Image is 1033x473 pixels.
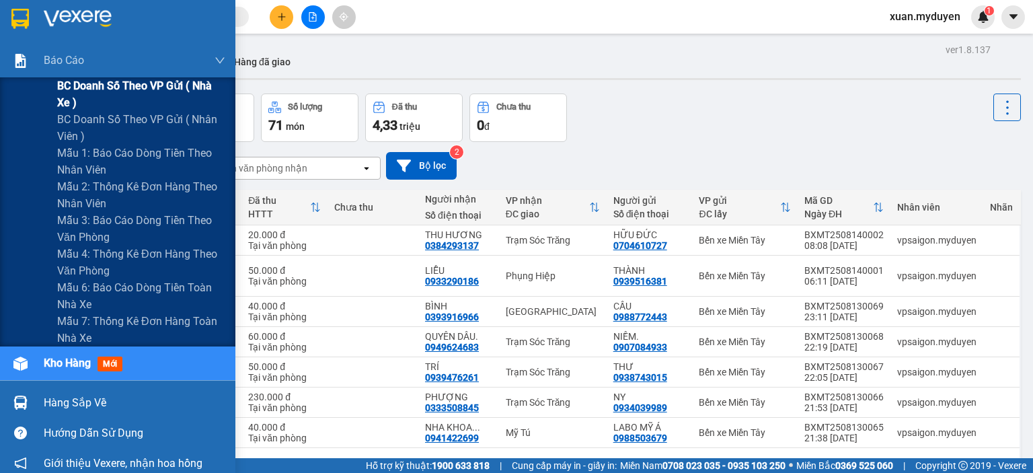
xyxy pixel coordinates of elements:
[44,52,84,69] span: Báo cáo
[500,458,502,473] span: |
[301,5,325,29] button: file-add
[958,461,968,470] span: copyright
[613,276,667,287] div: 0939516381
[44,393,225,413] div: Hàng sắp về
[57,111,225,145] span: BC doanh số theo VP gửi ( nhân viên )
[334,202,412,213] div: Chưa thu
[613,342,667,353] div: 0907084933
[248,402,321,413] div: Tại văn phòng
[339,12,348,22] span: aim
[248,342,321,353] div: Tại văn phòng
[248,276,321,287] div: Tại văn phòng
[425,392,492,402] div: PHƯỢNG
[699,195,779,206] div: VP gửi
[692,190,797,225] th: Toggle SortBy
[14,427,27,439] span: question-circle
[248,240,321,251] div: Tại văn phòng
[248,422,321,433] div: 40.000 đ
[399,121,420,132] span: triệu
[361,163,372,174] svg: open
[804,392,884,402] div: BXMT2508130066
[879,8,971,25] span: xuan.myduyen
[57,178,225,212] span: Mẫu 2: Thống kê đơn hàng theo nhân viên
[248,372,321,383] div: Tại văn phòng
[613,402,667,413] div: 0934039989
[432,460,490,471] strong: 1900 633 818
[288,102,322,112] div: Số lượng
[248,433,321,443] div: Tại văn phòng
[425,422,492,433] div: NHA KHOA TÂM ĐỨC
[804,433,884,443] div: 21:38 [DATE]
[506,195,589,206] div: VP nhận
[57,313,225,347] span: Mẫu 7: Thống kê đơn hàng toàn nhà xe
[11,9,29,29] img: logo-vxr
[977,11,989,23] img: icon-new-feature
[804,240,884,251] div: 08:08 [DATE]
[1007,11,1020,23] span: caret-down
[613,312,667,322] div: 0988772443
[506,270,600,281] div: Phụng Hiệp
[699,427,790,438] div: Bến xe Miền Tây
[897,397,977,408] div: vpsaigon.myduyen
[44,423,225,443] div: Hướng dẫn sử dụng
[506,367,600,377] div: Trạm Sóc Trăng
[620,458,786,473] span: Miền Nam
[223,46,301,78] button: Hàng đã giao
[286,121,305,132] span: món
[277,12,286,22] span: plus
[613,422,686,433] div: LABO MỸ Á
[990,202,1013,213] div: Nhãn
[662,460,786,471] strong: 0708 023 035 - 0935 103 250
[699,270,790,281] div: Bến xe Miền Tây
[804,301,884,312] div: BXMT2508130069
[804,342,884,353] div: 22:19 [DATE]
[44,357,91,369] span: Kho hàng
[699,397,790,408] div: Bến xe Miền Tây
[613,209,686,219] div: Số điện thoại
[804,209,873,219] div: Ngày ĐH
[699,367,790,377] div: Bến xe Miền Tây
[897,235,977,246] div: vpsaigon.myduyen
[804,331,884,342] div: BXMT2508130068
[425,433,479,443] div: 0941422699
[506,397,600,408] div: Trạm Sóc Trăng
[57,279,225,313] span: Mẫu 6: Báo cáo dòng tiền toàn nhà xe
[425,372,479,383] div: 0939476261
[386,152,457,180] button: Bộ lọc
[57,212,225,246] span: Mẫu 3: Báo cáo dòng tiền theo văn phòng
[425,240,479,251] div: 0384293137
[613,372,667,383] div: 0938743015
[613,361,686,372] div: THƯ
[512,458,617,473] span: Cung cấp máy in - giấy in:
[613,229,686,240] div: HỮU ĐỨC
[484,121,490,132] span: đ
[57,246,225,279] span: Mẫu 4: Thống kê đơn hàng theo văn phòng
[496,102,531,112] div: Chưa thu
[14,457,27,470] span: notification
[789,463,793,468] span: ⚪️
[248,265,321,276] div: 50.000 đ
[215,55,225,66] span: down
[613,331,686,342] div: NIỀM.
[897,202,977,213] div: Nhân viên
[699,306,790,317] div: Bến xe Miền Tây
[373,117,397,133] span: 4,33
[804,276,884,287] div: 06:11 [DATE]
[897,427,977,438] div: vpsaigon.myduyen
[248,209,310,219] div: HTTT
[270,5,293,29] button: plus
[804,422,884,433] div: BXMT2508130065
[248,331,321,342] div: 60.000 đ
[425,331,492,342] div: QUYÊN DÂU.
[425,301,492,312] div: BÌNH
[613,265,686,276] div: THÀNH
[506,427,600,438] div: Mỹ Tú
[804,265,884,276] div: BXMT2508140001
[13,396,28,410] img: warehouse-icon
[44,455,202,472] span: Giới thiệu Vexere, nhận hoa hồng
[366,458,490,473] span: Hỗ trợ kỹ thuật:
[241,190,328,225] th: Toggle SortBy
[365,94,463,142] button: Đã thu4,33 triệu
[699,235,790,246] div: Bến xe Miền Tây
[897,336,977,347] div: vpsaigon.myduyen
